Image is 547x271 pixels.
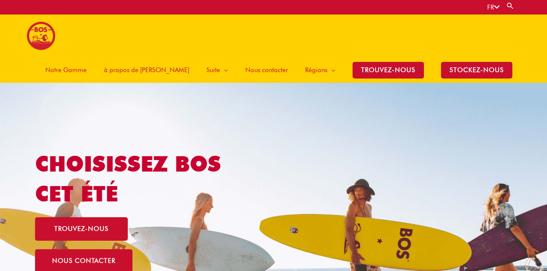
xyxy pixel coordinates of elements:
a: à propos de [PERSON_NAME] [95,57,198,83]
span: Régions [305,57,327,83]
span: nous contacter [52,258,115,264]
span: trouvez-nous [54,226,109,232]
a: TROUVEZ-NOUS [344,57,432,83]
a: Notre Gamme [37,57,95,83]
a: stockez-nous [432,57,521,83]
span: Suite [206,57,220,83]
img: BOS logo finals-200px [26,21,56,50]
a: Régions [297,57,344,83]
a: Suite [198,57,237,83]
a: FR [487,3,500,11]
a: Search button [506,2,515,10]
span: TROUVEZ-NOUS [353,62,424,79]
nav: Site Navigation [30,57,521,83]
span: Notre Gamme [45,57,87,83]
h1: Choisissez BOS cet été [35,149,251,209]
span: à propos de [PERSON_NAME] [104,57,189,83]
span: Nous contacter [245,57,288,83]
a: Nous contacter [237,57,297,83]
span: stockez-nous [441,62,512,79]
a: trouvez-nous [35,217,128,241]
